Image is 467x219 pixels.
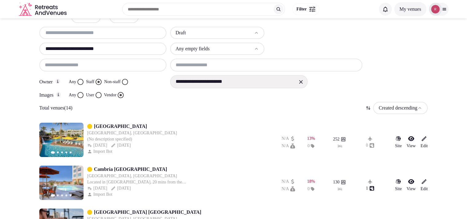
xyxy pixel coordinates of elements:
[65,194,67,196] button: Go to slide 4
[307,136,315,142] div: 13 %
[87,142,107,148] button: [DATE]
[87,136,177,142] div: (No description specified)
[39,123,84,157] img: Featured image for Marriott's Canyon Villas
[333,179,346,185] button: 130
[51,194,55,197] button: Go to slide 1
[57,194,59,196] button: Go to slide 2
[333,136,340,142] span: 252
[282,136,295,142] button: N/A
[111,185,131,191] button: [DATE]
[86,79,94,85] label: Staff
[19,2,68,16] svg: Retreats and Venues company logo
[104,92,116,98] label: Vendor
[69,79,76,85] label: Any
[421,179,428,192] a: Edit
[55,79,60,84] button: Owner
[87,173,177,179] button: [GEOGRAPHIC_DATA], [GEOGRAPHIC_DATA]
[39,105,72,111] p: Total venues (14)
[421,136,428,149] a: Edit
[307,179,315,185] button: 18%
[56,92,61,97] button: Images
[39,79,64,85] label: Owner
[394,2,426,16] button: My venues
[94,209,201,216] a: [GEOGRAPHIC_DATA] [GEOGRAPHIC_DATA]
[366,185,374,191] button: 1
[307,143,309,149] span: 0
[282,179,295,185] button: N/A
[51,151,55,154] button: Go to slide 1
[39,92,64,98] label: Images
[87,148,114,155] button: Import Bot
[282,143,295,149] button: N/A
[282,186,295,192] button: N/A
[307,179,315,185] div: 18 %
[70,194,72,196] button: Go to slide 5
[94,123,147,130] a: [GEOGRAPHIC_DATA]
[333,136,346,142] button: 252
[394,6,426,12] a: My venues
[395,179,402,192] a: Site
[431,5,440,13] img: robiejavier
[407,136,415,149] a: View
[19,2,68,16] a: Visit the homepage
[57,152,59,153] button: Go to slide 2
[307,186,309,192] span: 0
[307,136,315,142] button: 13%
[296,6,306,12] span: Filter
[70,152,72,153] button: Go to slide 5
[86,92,94,98] label: User
[69,92,76,98] label: Any
[87,130,177,136] button: [GEOGRAPHIC_DATA], [GEOGRAPHIC_DATA]
[87,185,107,191] button: [DATE]
[61,194,63,196] button: Go to slide 3
[87,191,114,198] button: Import Bot
[333,179,340,185] span: 130
[366,142,374,148] button: 0
[104,79,120,85] label: Non-staff
[395,136,402,149] a: Site
[292,3,319,15] button: Filter
[94,166,167,173] a: Cambria [GEOGRAPHIC_DATA]
[39,166,84,200] img: Featured image for Cambria North Scottsdale Desert Ridge
[407,179,415,192] a: View
[61,152,63,153] button: Go to slide 3
[87,179,227,185] div: Located in [GEOGRAPHIC_DATA], 20 mins from the [GEOGRAPHIC_DATA] - 15-minute walk from the [GEOGR...
[111,142,131,148] button: [DATE]
[65,152,67,153] button: Go to slide 4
